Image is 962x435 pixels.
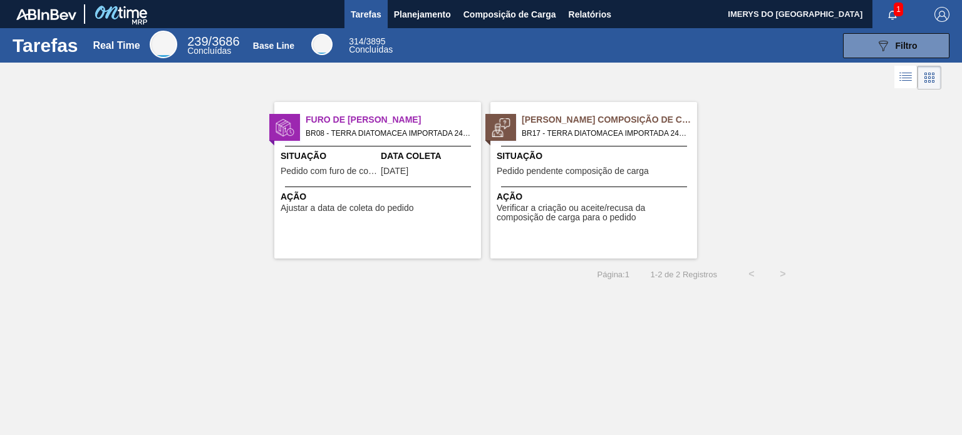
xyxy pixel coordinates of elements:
[522,113,697,126] span: Pedido Aguardando Composição de Carga
[381,150,478,163] span: Data Coleta
[394,7,451,22] span: Planejamento
[569,7,611,22] span: Relatórios
[843,33,949,58] button: Filtro
[349,44,393,54] span: Concluídas
[497,190,694,203] span: Ação
[894,66,918,90] div: Visão em Lista
[306,113,481,126] span: Furo de Coleta
[497,166,649,176] span: Pedido pendente composição de carga
[13,38,78,53] h1: Tarefas
[597,270,629,279] span: Página : 1
[253,41,294,51] div: Base Line
[934,7,949,22] img: Logout
[648,270,717,279] span: 1 - 2 de 2 Registros
[150,31,177,58] div: Real Time
[381,166,408,176] span: 19/08/2025
[497,203,694,223] span: Verificar a criação ou aceite/recusa da composição de carga para o pedido
[767,258,799,290] button: >
[918,66,941,90] div: Visão em Cards
[522,126,687,140] span: BR17 - TERRA DIATOMACEA IMPORTADA 24KG Pedido - 2013747
[187,46,231,56] span: Concluídas
[349,38,393,54] div: Base Line
[349,36,385,46] span: / 3895
[492,118,510,137] img: status
[736,258,767,290] button: <
[93,40,140,51] div: Real Time
[349,36,363,46] span: 314
[497,150,694,163] span: Situação
[281,190,478,203] span: Ação
[281,150,378,163] span: Situação
[463,7,556,22] span: Composição de Carga
[281,166,378,176] span: Pedido com furo de coleta
[187,34,208,48] span: 239
[872,6,913,23] button: Notificações
[896,41,918,51] span: Filtro
[351,7,381,22] span: Tarefas
[311,34,333,55] div: Base Line
[187,34,239,48] span: / 3686
[894,3,903,16] span: 1
[281,203,414,213] span: Ajustar a data de coleta do pedido
[187,36,239,55] div: Real Time
[276,118,294,137] img: status
[306,126,471,140] span: BR08 - TERRA DIATOMACEA IMPORTADA 24KG Pedido - 2009140
[16,9,76,20] img: TNhmsLtSVTkK8tSr43FrP2fwEKptu5GPRR3wAAAABJRU5ErkJggg==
